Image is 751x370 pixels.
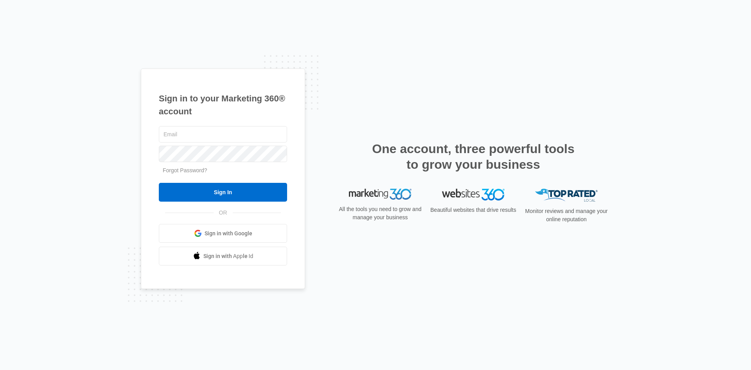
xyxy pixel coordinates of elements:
[205,229,252,238] span: Sign in with Google
[429,206,517,214] p: Beautiful websites that drive results
[523,207,610,224] p: Monitor reviews and manage your online reputation
[159,126,287,143] input: Email
[159,224,287,243] a: Sign in with Google
[203,252,253,260] span: Sign in with Apple Id
[214,209,233,217] span: OR
[370,141,577,172] h2: One account, three powerful tools to grow your business
[535,189,598,202] img: Top Rated Local
[336,205,424,222] p: All the tools you need to grow and manage your business
[442,189,505,200] img: Websites 360
[349,189,411,200] img: Marketing 360
[159,247,287,265] a: Sign in with Apple Id
[163,167,207,173] a: Forgot Password?
[159,183,287,202] input: Sign In
[159,92,287,118] h1: Sign in to your Marketing 360® account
